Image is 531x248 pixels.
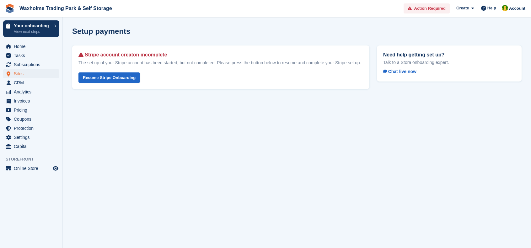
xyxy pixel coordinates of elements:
[78,52,363,58] h2: Stripe account creaton incomplete
[14,29,51,34] p: View next steps
[14,106,51,114] span: Pricing
[3,60,59,69] a: menu
[3,78,59,87] a: menu
[3,142,59,151] a: menu
[14,78,51,87] span: CRM
[72,27,130,35] h1: Setup payments
[502,5,508,11] img: Waxholme Self Storage
[14,69,51,78] span: Sites
[14,42,51,51] span: Home
[383,60,515,65] p: Talk to a Stora onboarding expert.
[3,87,59,96] a: menu
[404,3,450,14] a: Action Required
[414,5,446,12] span: Action Required
[14,24,51,28] p: Your onboarding
[3,106,59,114] a: menu
[3,124,59,133] a: menu
[14,60,51,69] span: Subscriptions
[78,72,140,83] a: Resume Stripe Onboarding
[3,133,59,142] a: menu
[456,5,469,11] span: Create
[78,60,363,66] p: The set up of your Stripe account has been started, but not completed. Please press the button be...
[14,164,51,173] span: Online Store
[3,97,59,105] a: menu
[14,87,51,96] span: Analytics
[3,42,59,51] a: menu
[3,51,59,60] a: menu
[3,20,59,37] a: Your onboarding View next steps
[383,68,421,75] a: Chat live now
[383,52,515,58] h2: Need help getting set up?
[3,115,59,124] a: menu
[6,156,62,162] span: Storefront
[17,3,115,13] a: Waxholme Trading Park & Self Storage
[3,69,59,78] a: menu
[5,4,14,13] img: stora-icon-8386f47178a22dfd0bd8f6a31ec36ba5ce8667c1dd55bd0f319d3a0aa187defe.svg
[509,5,525,12] span: Account
[14,115,51,124] span: Coupons
[14,142,51,151] span: Capital
[487,5,496,11] span: Help
[3,164,59,173] a: menu
[383,69,416,74] span: Chat live now
[14,51,51,60] span: Tasks
[14,124,51,133] span: Protection
[14,133,51,142] span: Settings
[14,97,51,105] span: Invoices
[52,165,59,172] a: Preview store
